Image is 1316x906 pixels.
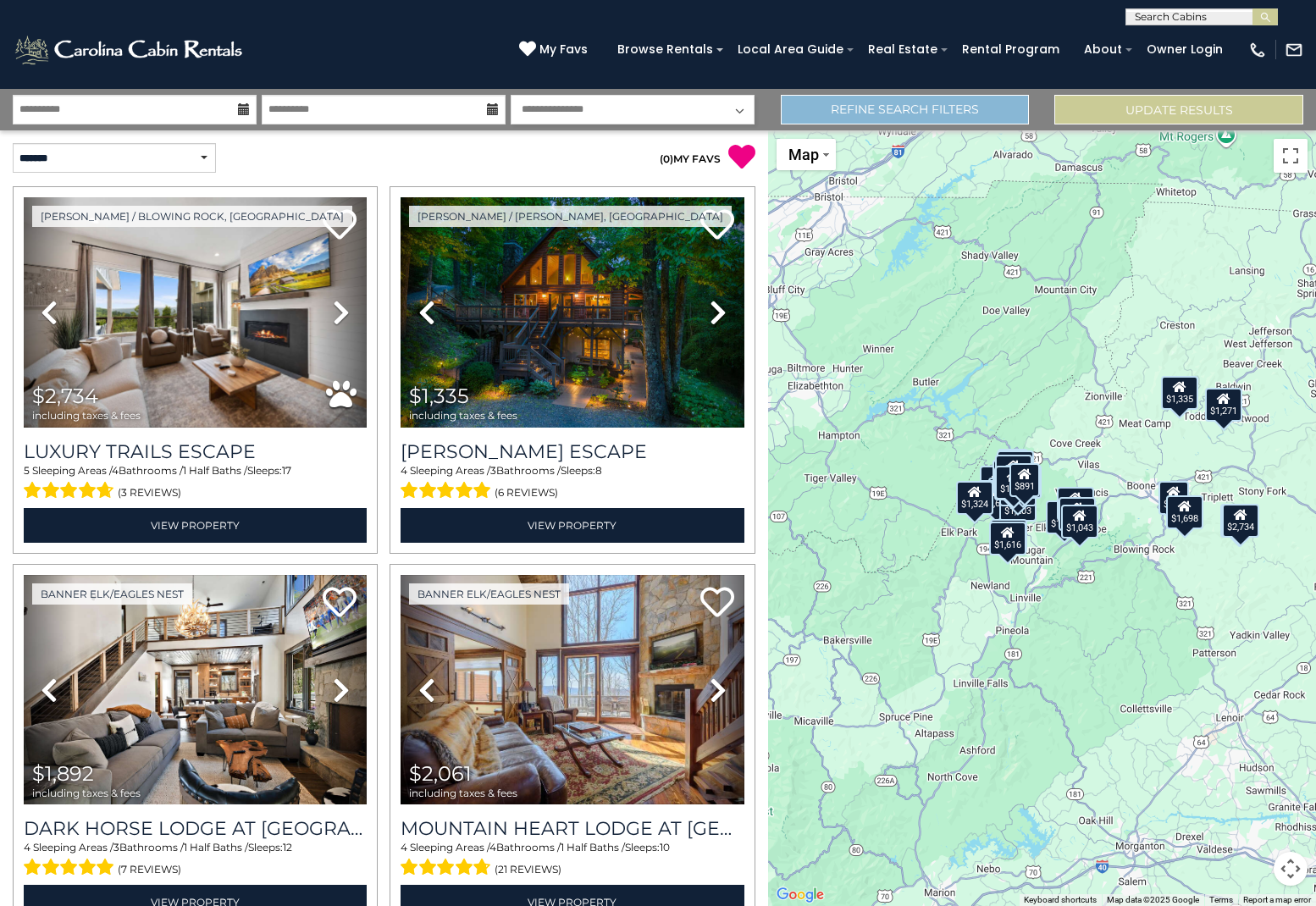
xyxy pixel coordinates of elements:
div: $2,734 [1222,504,1259,538]
div: $1,283 [1221,504,1258,538]
a: Browse Rentals [609,36,722,63]
a: Add to favorites [700,207,734,244]
span: 4 [401,841,407,854]
span: (6 reviews) [495,482,558,504]
div: $1,876 [995,466,1032,500]
span: 3 [113,841,119,854]
div: $2,017 [993,460,1030,494]
span: ( ) [660,152,673,165]
div: $1,892 [980,466,1017,500]
a: [PERSON_NAME] / [PERSON_NAME], [GEOGRAPHIC_DATA] [409,206,732,227]
button: Change map style [777,139,836,170]
button: Update Results [1054,95,1303,124]
div: $1,500 [995,455,1032,489]
span: 1 Half Baths / [183,464,247,477]
img: thumbnail_168627805.jpeg [401,197,744,428]
div: $1,114 [1058,487,1095,521]
div: $1,724 [1047,500,1084,534]
div: $891 [1010,463,1041,497]
span: $1,892 [32,761,94,786]
a: Add to favorites [700,585,734,621]
div: $1,801 [997,450,1034,484]
a: My Favs [519,41,592,59]
div: Sleeping Areas / Bathrooms / Sleeps: [401,840,744,881]
a: Report a map error [1243,895,1311,904]
button: Toggle fullscreen view [1274,139,1308,173]
a: Refine Search Filters [781,95,1030,124]
span: including taxes & fees [409,787,517,798]
img: thumbnail_164375639.jpeg [24,575,367,805]
div: $1,271 [1205,388,1242,422]
span: $2,061 [409,761,472,786]
span: (3 reviews) [118,482,181,504]
a: [PERSON_NAME] / Blowing Rock, [GEOGRAPHIC_DATA] [32,206,352,227]
img: Google [772,884,828,906]
h3: Todd Escape [401,440,744,463]
span: (7 reviews) [118,859,181,881]
a: View Property [24,508,367,543]
span: My Favs [539,41,588,58]
a: [PERSON_NAME] Escape [401,440,744,463]
a: Owner Login [1138,36,1231,63]
div: $1,043 [1061,505,1098,539]
a: Mountain Heart Lodge at [GEOGRAPHIC_DATA] [401,817,744,840]
a: Dark Horse Lodge at [GEOGRAPHIC_DATA] [24,817,367,840]
div: $1,616 [989,522,1026,555]
div: $796 [1159,481,1190,515]
img: mail-regular-white.png [1285,41,1303,59]
img: White-1-2.png [13,33,247,67]
img: thumbnail_163263053.jpeg [401,575,744,805]
a: (0)MY FAVS [660,152,721,165]
span: including taxes & fees [32,410,141,421]
span: Map data ©2025 Google [1107,895,1199,904]
button: Keyboard shortcuts [1024,894,1097,906]
span: 12 [283,841,292,854]
div: $1,269 [991,519,1028,553]
a: Rental Program [954,36,1068,63]
span: 4 [24,841,30,854]
a: View Property [401,508,744,543]
span: 17 [282,464,291,477]
span: 10 [660,841,670,854]
span: 4 [401,464,407,477]
span: 4 [489,841,496,854]
span: 8 [595,464,602,477]
span: 0 [663,152,670,165]
a: Real Estate [860,36,946,63]
a: Luxury Trails Escape [24,440,367,463]
img: phone-regular-white.png [1248,41,1267,59]
a: Banner Elk/Eagles Nest [32,583,192,605]
span: including taxes & fees [32,787,141,798]
span: 3 [490,464,496,477]
span: 1 Half Baths / [184,841,248,854]
a: Terms (opens in new tab) [1209,895,1233,904]
a: Banner Elk/Eagles Nest [409,583,569,605]
div: $1,698 [1166,495,1203,529]
a: About [1075,36,1131,63]
div: $781 [998,449,1028,483]
span: including taxes & fees [409,410,517,421]
span: 4 [112,464,119,477]
span: $1,335 [409,384,469,408]
div: $1,619 [979,480,1016,514]
span: $2,734 [32,384,98,408]
span: 1 Half Baths / [561,841,625,854]
span: Map [788,146,819,163]
div: Sleeping Areas / Bathrooms / Sleeps: [24,840,367,881]
img: thumbnail_168695581.jpeg [24,197,367,428]
h3: Mountain Heart Lodge at Eagles Nest [401,817,744,840]
div: $1,324 [957,481,994,515]
div: Sleeping Areas / Bathrooms / Sleeps: [24,463,367,504]
div: $1,335 [1161,376,1198,410]
div: $1,060 [1059,497,1097,531]
h3: Dark Horse Lodge at Eagles Nest [24,817,367,840]
span: 5 [24,464,30,477]
button: Map camera controls [1274,852,1308,886]
a: Local Area Guide [729,36,852,63]
a: Open this area in Google Maps (opens a new window) [772,884,828,906]
div: Sleeping Areas / Bathrooms / Sleeps: [401,463,744,504]
a: Add to favorites [323,585,357,621]
span: (21 reviews) [495,859,561,881]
